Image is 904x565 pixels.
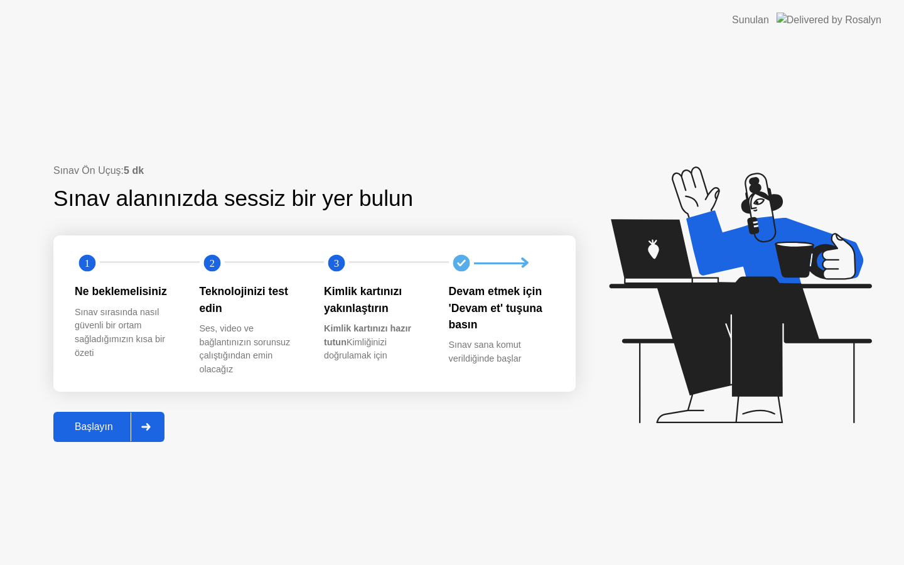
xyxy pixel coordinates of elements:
div: Sınav alanınızda sessiz bir yer bulun [53,182,496,215]
div: Ne beklemelisiniz [75,283,180,299]
div: Kimlik kartınızı yakınlaştırın [324,283,429,316]
b: Kimlik kartınızı hazır tutun [324,323,411,347]
div: Sınav sana komut verildiğinde başlar [449,338,554,365]
div: Teknolojinizi test edin [200,283,304,316]
text: 1 [85,257,90,269]
text: 3 [334,257,339,269]
div: Ses, video ve bağlantınızın sorunsuz çalıştığından emin olacağız [200,322,304,376]
div: Başlayın [57,421,131,433]
div: Kimliğinizi doğrulamak için [324,322,429,363]
text: 2 [209,257,214,269]
button: Başlayın [53,412,164,442]
div: Sunulan [732,13,769,28]
b: 5 dk [124,165,144,176]
div: Sınav sırasında nasıl güvenli bir ortam sağladığımızın kısa bir özeti [75,306,180,360]
div: Devam etmek için 'Devam et' tuşuna basın [449,283,554,333]
img: Delivered by Rosalyn [777,13,881,27]
div: Sınav Ön Uçuş: [53,163,576,178]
